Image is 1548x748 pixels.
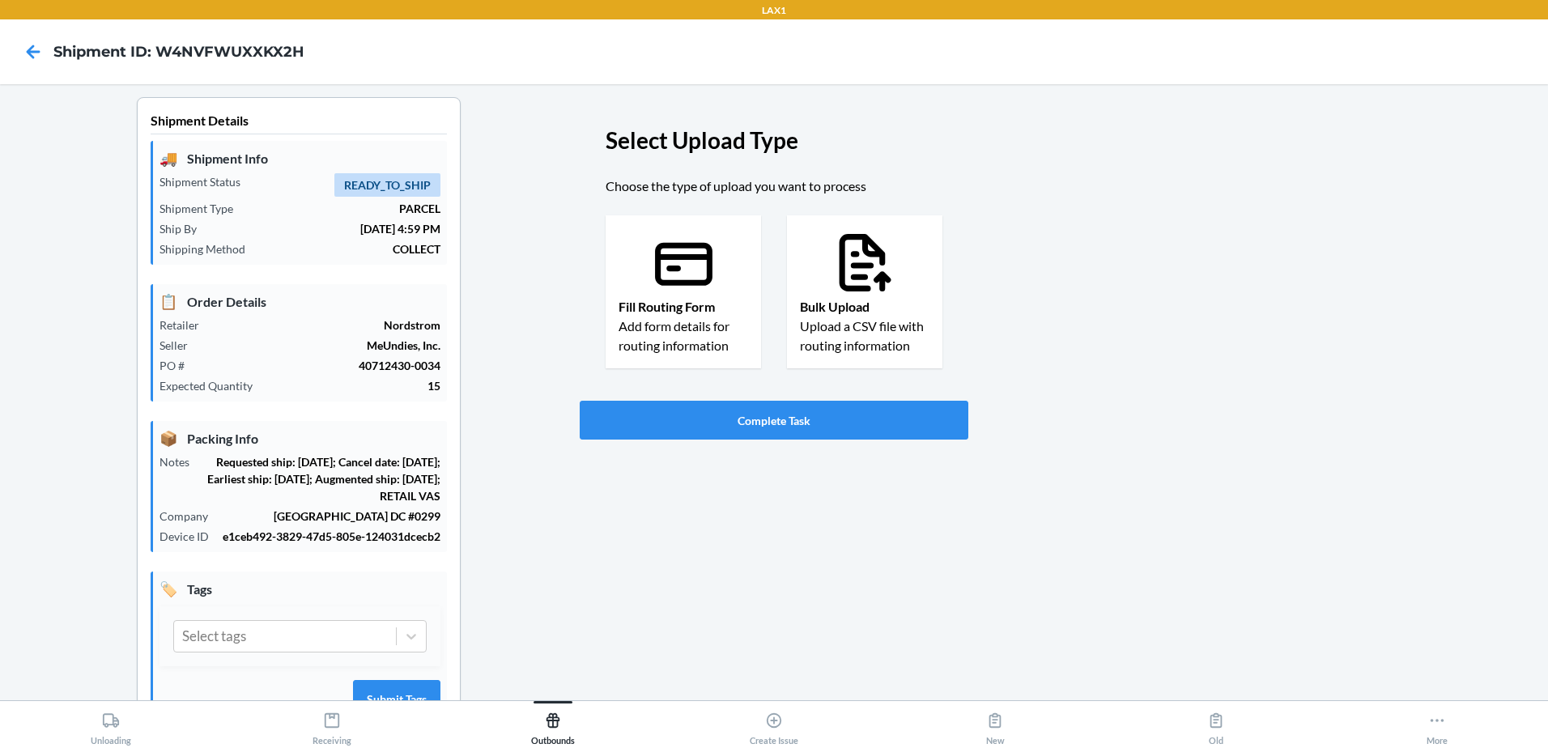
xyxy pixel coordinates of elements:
[159,377,266,394] p: Expected Quantity
[258,240,440,257] p: COLLECT
[159,240,258,257] p: Shipping Method
[159,427,440,449] p: Packing Info
[885,701,1106,746] button: New
[159,220,210,237] p: Ship By
[159,357,198,374] p: PO #
[182,626,246,647] div: Select tags
[159,317,212,334] p: Retailer
[198,357,440,374] p: 40712430-0034
[159,147,440,169] p: Shipment Info
[750,705,798,746] div: Create Issue
[531,705,575,746] div: Outbounds
[221,701,442,746] button: Receiving
[159,337,201,354] p: Seller
[663,701,884,746] button: Create Issue
[313,705,351,746] div: Receiving
[606,176,942,196] p: Choose the type of upload you want to process
[800,297,929,317] p: Bulk Upload
[246,200,440,217] p: PARCEL
[580,401,968,440] button: Complete Task
[202,453,440,504] p: Requested ship: [DATE]; Cancel date: [DATE]; Earliest ship: [DATE]; Augmented ship: [DATE]; RETAI...
[53,41,304,62] h4: Shipment ID: W4NVFWUXXKX2H
[353,680,440,719] button: Submit Tags
[159,291,440,312] p: Order Details
[159,528,222,545] p: Device ID
[800,317,929,355] p: Upload a CSV file with routing information
[619,297,748,317] p: Fill Routing Form
[159,427,177,449] span: 📦
[159,200,246,217] p: Shipment Type
[1207,705,1225,746] div: Old
[159,453,202,470] p: Notes
[266,377,440,394] p: 15
[1106,701,1327,746] button: Old
[334,173,440,197] span: READY_TO_SHIP
[159,147,177,169] span: 🚚
[762,3,786,18] p: LAX1
[1327,701,1548,746] button: More
[986,705,1005,746] div: New
[91,705,131,746] div: Unloading
[201,337,440,354] p: MeUndies, Inc.
[222,528,440,545] p: e1ceb492-3829-47d5-805e-124031dcecb2
[606,123,942,157] p: Select Upload Type
[159,578,440,600] p: Tags
[159,508,221,525] p: Company
[1427,705,1448,746] div: More
[221,508,440,525] p: [GEOGRAPHIC_DATA] DC #0299
[159,173,253,190] p: Shipment Status
[159,291,177,312] span: 📋
[442,701,663,746] button: Outbounds
[151,111,447,134] p: Shipment Details
[159,578,177,600] span: 🏷️
[212,317,440,334] p: Nordstrom
[619,317,748,355] p: Add form details for routing information
[210,220,440,237] p: [DATE] 4:59 PM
